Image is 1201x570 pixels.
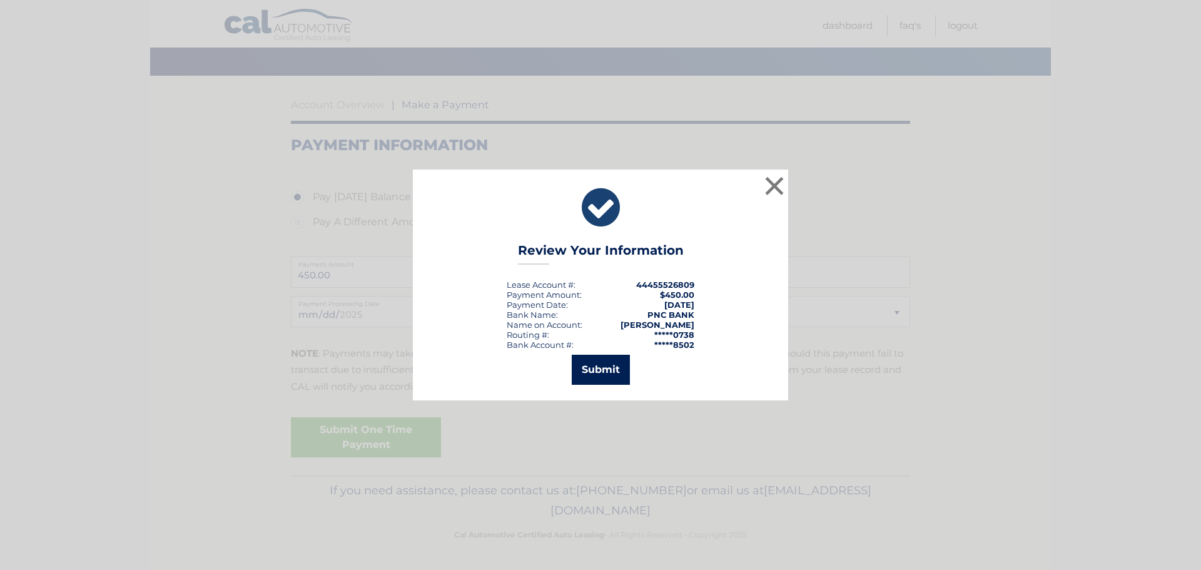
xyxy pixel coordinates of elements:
div: Routing #: [507,330,549,340]
button: × [762,173,787,198]
span: Payment Date [507,300,566,310]
div: Name on Account: [507,320,582,330]
strong: [PERSON_NAME] [621,320,694,330]
strong: PNC BANK [647,310,694,320]
div: Lease Account #: [507,280,575,290]
strong: 44455526809 [636,280,694,290]
span: $450.00 [660,290,694,300]
span: [DATE] [664,300,694,310]
div: Payment Amount: [507,290,582,300]
div: Bank Account #: [507,340,574,350]
div: : [507,300,568,310]
h3: Review Your Information [518,243,684,265]
div: Bank Name: [507,310,558,320]
button: Submit [572,355,630,385]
